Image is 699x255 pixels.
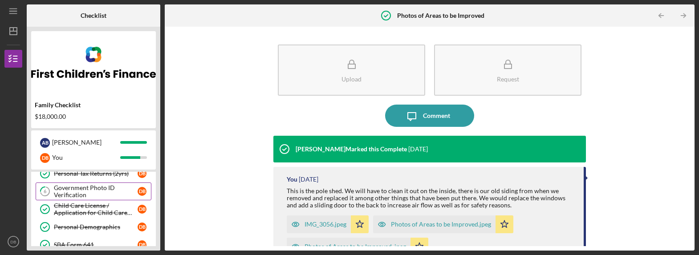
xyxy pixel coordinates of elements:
[287,215,369,233] button: IMG_3056.jpeg
[138,169,146,178] div: D B
[397,12,484,19] b: Photos of Areas to be Improved
[287,176,297,183] div: You
[36,218,151,236] a: Personal DemographicsDB
[81,12,106,19] b: Checklist
[391,221,491,228] div: Photos of Areas to be Improved.jpeg
[138,240,146,249] div: D B
[36,200,151,218] a: Child Care License / Application for Child Care LicenseDB
[35,113,152,120] div: $18,000.00
[497,76,519,82] div: Request
[138,205,146,214] div: D B
[54,202,138,216] div: Child Care License / Application for Child Care License
[36,236,151,254] a: SBA Form 641DB
[138,223,146,231] div: D B
[31,36,156,89] img: Product logo
[296,146,407,153] div: [PERSON_NAME] Marked this Complete
[52,135,120,150] div: [PERSON_NAME]
[54,241,138,248] div: SBA Form 641
[305,243,406,250] div: Photos of Areas to be Improved .jpeg
[54,223,138,231] div: Personal Demographics
[44,189,47,194] tspan: 6
[385,105,474,127] button: Comment
[423,105,450,127] div: Comment
[4,233,22,251] button: DB
[36,182,151,200] a: 6Government Photo ID VerificationDB
[305,221,346,228] div: IMG_3056.jpeg
[40,138,50,148] div: A B
[434,45,581,96] button: Request
[138,187,146,196] div: D B
[54,184,138,198] div: Government Photo ID Verification
[52,150,120,165] div: You
[373,215,513,233] button: Photos of Areas to be Improved.jpeg
[408,146,428,153] time: 2025-09-22 18:26
[35,101,152,109] div: Family Checklist
[54,170,138,177] div: Personal Tax Returns (2yrs)
[341,76,362,82] div: Upload
[299,176,318,183] time: 2025-09-22 17:44
[40,153,50,163] div: D B
[287,187,575,209] div: This is the pole shed. We will have to clean it out on the inside, there is our old siding from w...
[36,165,151,182] a: Personal Tax Returns (2yrs)DB
[278,45,425,96] button: Upload
[10,239,16,244] text: DB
